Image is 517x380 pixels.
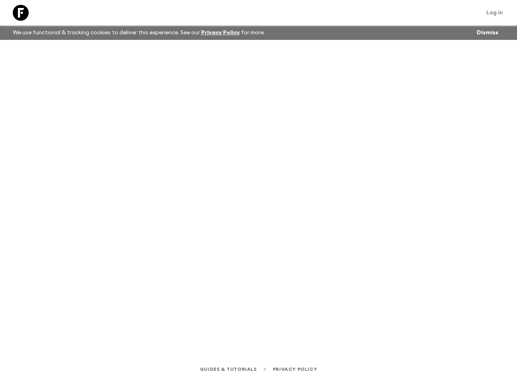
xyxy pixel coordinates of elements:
[482,7,507,18] a: Log in
[273,365,317,374] a: Privacy Policy
[201,30,240,35] a: Privacy Policy
[200,365,257,374] a: Guides & Tutorials
[10,26,268,40] p: We use functional & tracking cookies to deliver this experience. See our for more.
[475,27,500,38] button: Dismiss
